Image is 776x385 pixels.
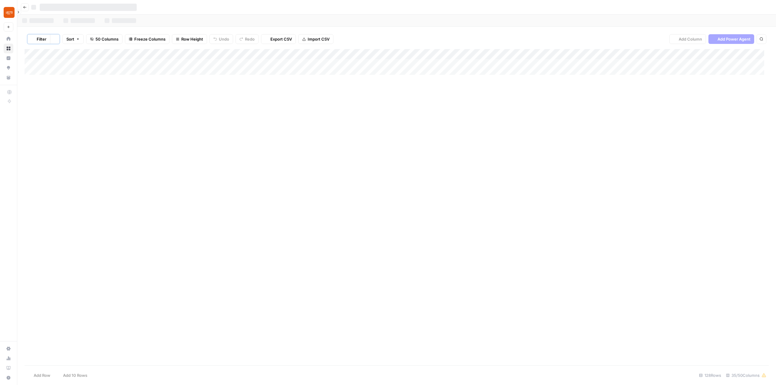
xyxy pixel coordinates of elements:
[125,34,169,44] button: Freeze Columns
[270,36,292,42] span: Export CSV
[209,34,233,44] button: Undo
[25,370,54,380] button: Add Row
[172,34,207,44] button: Row Height
[298,34,333,44] button: Import CSV
[236,34,259,44] button: Redo
[95,36,119,42] span: 50 Columns
[679,36,702,42] span: Add Column
[4,53,13,63] a: Insights
[62,34,84,44] button: Sort
[4,73,13,82] a: Your Data
[245,36,255,42] span: Redo
[34,372,50,378] span: Add Row
[219,36,229,42] span: Undo
[66,36,74,42] span: Sort
[63,372,87,378] span: Add 10 Rows
[724,370,769,380] div: 35/50 Columns
[4,344,13,353] a: Settings
[708,34,754,44] button: Add Power Agent
[4,5,13,20] button: Workspace: LETS
[134,36,166,42] span: Freeze Columns
[4,373,13,383] button: Help + Support
[181,36,203,42] span: Row Height
[4,34,13,44] a: Home
[37,36,46,42] span: Filter
[4,353,13,363] a: Usage
[4,7,15,18] img: LETS Logo
[4,363,13,373] a: Learning Hub
[4,44,13,53] a: Browse
[4,63,13,73] a: Opportunities
[669,34,706,44] button: Add Column
[86,34,122,44] button: 50 Columns
[54,370,91,380] button: Add 10 Rows
[308,36,329,42] span: Import CSV
[717,36,751,42] span: Add Power Agent
[27,34,50,44] button: Filter
[697,370,724,380] div: 128 Rows
[261,34,296,44] button: Export CSV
